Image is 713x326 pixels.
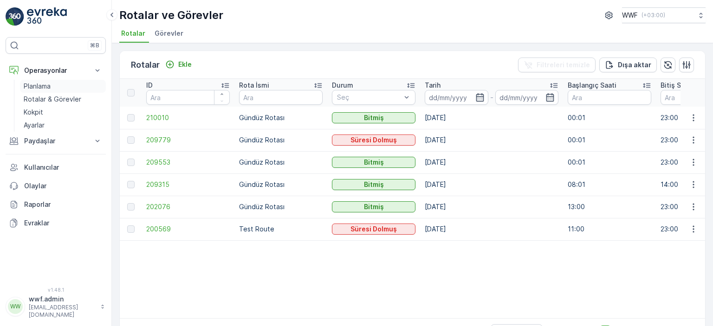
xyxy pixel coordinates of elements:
[6,177,106,195] a: Olaylar
[234,151,327,173] td: Gündüz Rotası
[332,201,415,212] button: Bitmiş
[364,158,384,167] p: Bitmiş
[364,113,384,122] p: Bitmiş
[146,224,230,234] a: 200569
[29,294,96,304] p: wwf.admin
[568,81,616,90] p: Başlangıç Saati
[420,196,563,218] td: [DATE]
[563,151,656,173] td: 00:01
[622,11,638,20] p: WWF
[155,29,183,38] span: Görevler
[20,93,106,106] a: Rotalar & Görevler
[337,93,401,102] p: Seç
[6,61,106,80] button: Operasyonlar
[618,60,651,70] p: Dışa aktar
[350,224,397,234] p: Süresi Dolmuş
[420,107,563,129] td: [DATE]
[24,108,43,117] p: Kokpit
[20,80,106,93] a: Planlama
[127,114,135,121] div: Toggle Row Selected
[425,90,488,105] input: dd/mm/yyyy
[234,173,327,196] td: Gündüz Rotası
[146,81,153,90] p: ID
[29,304,96,319] p: [EMAIL_ADDRESS][DOMAIN_NAME]
[420,151,563,173] td: [DATE]
[622,7,706,23] button: WWF(+03:00)
[24,95,81,104] p: Rotalar & Görevler
[364,180,384,189] p: Bitmiş
[425,81,441,90] p: Tarih
[6,294,106,319] button: WWwwf.admin[EMAIL_ADDRESS][DOMAIN_NAME]
[6,214,106,232] a: Evraklar
[537,60,590,70] p: Filtreleri temizle
[146,113,230,122] a: 210010
[568,90,651,105] input: Ara
[332,179,415,190] button: Bitmiş
[332,112,415,123] button: Bitmiş
[27,7,67,26] img: logo_light-DOdMpM7g.png
[127,203,135,211] div: Toggle Row Selected
[24,181,102,191] p: Olaylar
[239,81,269,90] p: Rota İsmi
[127,225,135,233] div: Toggle Row Selected
[24,66,87,75] p: Operasyonlar
[234,196,327,218] td: Gündüz Rotası
[420,218,563,240] td: [DATE]
[20,119,106,132] a: Ayarlar
[20,106,106,119] a: Kokpit
[518,58,596,72] button: Filtreleri temizle
[6,7,24,26] img: logo
[6,287,106,293] span: v 1.48.1
[127,136,135,144] div: Toggle Row Selected
[234,129,327,151] td: Gündüz Rotası
[146,158,230,167] a: 209553
[599,58,657,72] button: Dışa aktar
[119,8,223,23] p: Rotalar ve Görevler
[6,195,106,214] a: Raporlar
[146,135,230,145] a: 209779
[146,202,230,211] a: 202076
[146,180,230,189] a: 209315
[6,158,106,177] a: Kullanıcılar
[490,92,493,103] p: -
[90,42,99,49] p: ⌘B
[661,81,693,90] p: Bitiş Saati
[642,12,665,19] p: ( +03:00 )
[127,181,135,188] div: Toggle Row Selected
[24,200,102,209] p: Raporlar
[332,157,415,168] button: Bitmiş
[8,299,23,314] div: WW
[563,196,656,218] td: 13:00
[24,82,51,91] p: Planlama
[127,159,135,166] div: Toggle Row Selected
[6,132,106,150] button: Paydaşlar
[332,81,353,90] p: Durum
[121,29,145,38] span: Rotalar
[146,90,230,105] input: Ara
[563,218,656,240] td: 11:00
[495,90,559,105] input: dd/mm/yyyy
[131,58,160,71] p: Rotalar
[563,107,656,129] td: 00:01
[563,129,656,151] td: 00:01
[420,129,563,151] td: [DATE]
[563,173,656,196] td: 08:01
[332,134,415,146] button: Süresi Dolmuş
[332,224,415,235] button: Süresi Dolmuş
[420,173,563,196] td: [DATE]
[24,121,45,130] p: Ayarlar
[350,135,397,145] p: Süresi Dolmuş
[162,59,195,70] button: Ekle
[239,90,323,105] input: Ara
[24,218,102,228] p: Evraklar
[24,136,87,146] p: Paydaşlar
[234,107,327,129] td: Gündüz Rotası
[178,60,192,69] p: Ekle
[364,202,384,211] p: Bitmiş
